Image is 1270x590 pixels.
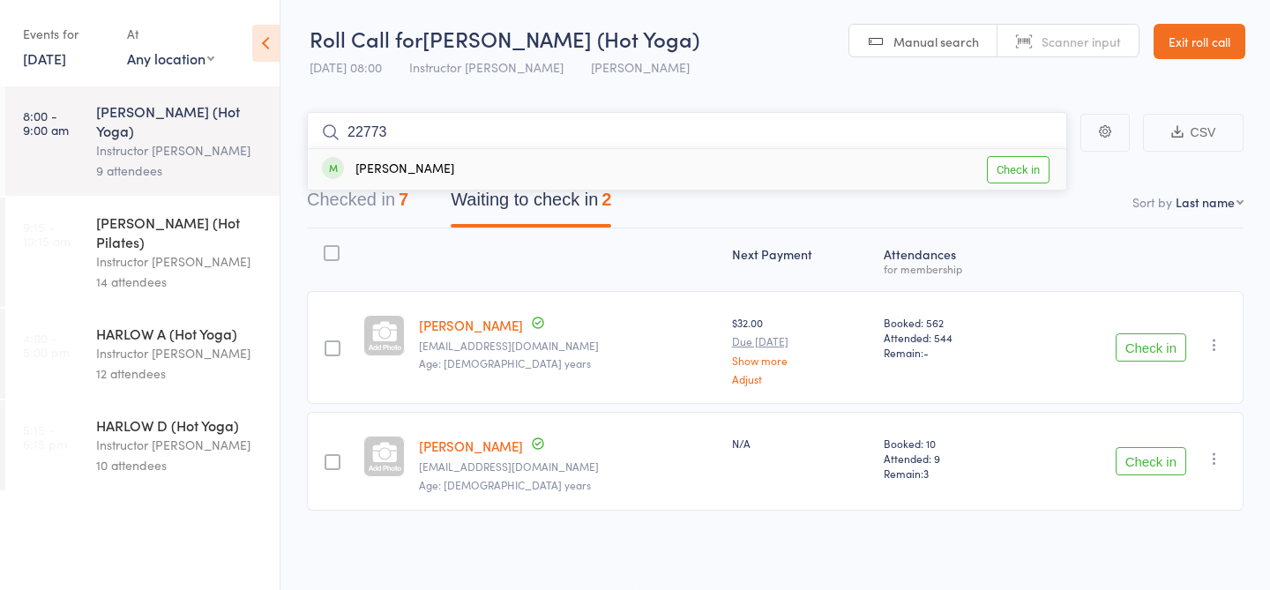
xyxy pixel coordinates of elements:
[322,160,454,180] div: [PERSON_NAME]
[725,236,877,283] div: Next Payment
[884,436,1019,451] span: Booked: 10
[923,466,929,481] span: 3
[96,343,265,363] div: Instructor [PERSON_NAME]
[419,477,591,492] span: Age: [DEMOGRAPHIC_DATA] years
[419,340,717,352] small: dominikas@hotmail.com
[399,190,408,209] div: 7
[884,315,1019,330] span: Booked: 562
[96,213,265,251] div: [PERSON_NAME] (Hot Pilates)
[96,324,265,343] div: HARLOW A (Hot Yoga)
[127,19,214,49] div: At
[5,309,280,399] a: 4:00 -5:00 pmHARLOW A (Hot Yoga)Instructor [PERSON_NAME]12 attendees
[96,363,265,384] div: 12 attendees
[987,156,1050,183] a: Check in
[23,331,70,359] time: 4:00 - 5:00 pm
[732,373,870,385] a: Adjust
[96,140,265,161] div: Instructor [PERSON_NAME]
[5,400,280,490] a: 5:15 -6:15 pmHARLOW D (Hot Yoga)Instructor [PERSON_NAME]10 attendees
[893,33,979,50] span: Manual search
[96,455,265,475] div: 10 attendees
[877,236,1026,283] div: Atten­dances
[96,272,265,292] div: 14 attendees
[1143,114,1244,152] button: CSV
[307,112,1067,153] input: Search by name
[23,220,71,248] time: 9:15 - 10:15 am
[310,58,382,76] span: [DATE] 08:00
[23,49,66,68] a: [DATE]
[96,251,265,272] div: Instructor [PERSON_NAME]
[310,24,422,53] span: Roll Call for
[419,460,717,473] small: cas.rotolone@gmail.com
[422,24,699,53] span: [PERSON_NAME] (Hot Yoga)
[23,108,69,137] time: 8:00 - 9:00 am
[451,181,611,228] button: Waiting to check in2
[884,263,1019,274] div: for membership
[307,181,408,228] button: Checked in7
[884,451,1019,466] span: Attended: 9
[923,345,929,360] span: -
[732,315,870,385] div: $32.00
[1042,33,1121,50] span: Scanner input
[5,198,280,307] a: 9:15 -10:15 am[PERSON_NAME] (Hot Pilates)Instructor [PERSON_NAME]14 attendees
[419,355,591,370] span: Age: [DEMOGRAPHIC_DATA] years
[409,58,564,76] span: Instructor [PERSON_NAME]
[1154,24,1245,59] a: Exit roll call
[96,161,265,181] div: 9 attendees
[96,101,265,140] div: [PERSON_NAME] (Hot Yoga)
[732,355,870,366] a: Show more
[5,86,280,196] a: 8:00 -9:00 am[PERSON_NAME] (Hot Yoga)Instructor [PERSON_NAME]9 attendees
[1116,447,1186,475] button: Check in
[96,415,265,435] div: HARLOW D (Hot Yoga)
[1116,333,1186,362] button: Check in
[419,316,523,334] a: [PERSON_NAME]
[1176,193,1235,211] div: Last name
[732,335,870,347] small: Due [DATE]
[419,437,523,455] a: [PERSON_NAME]
[96,435,265,455] div: Instructor [PERSON_NAME]
[601,190,611,209] div: 2
[884,345,1019,360] span: Remain:
[23,19,109,49] div: Events for
[884,330,1019,345] span: Attended: 544
[591,58,690,76] span: [PERSON_NAME]
[23,422,67,451] time: 5:15 - 6:15 pm
[732,436,870,451] div: N/A
[884,466,1019,481] span: Remain:
[1132,193,1172,211] label: Sort by
[127,49,214,68] div: Any location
